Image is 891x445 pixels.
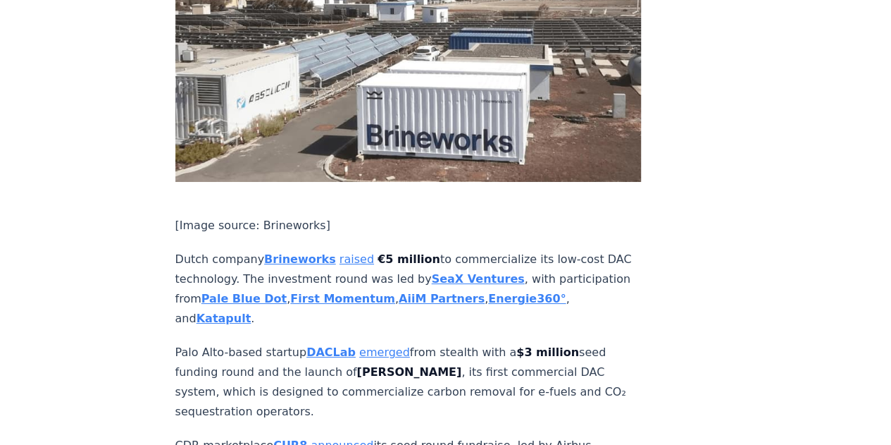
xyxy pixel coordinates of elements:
a: SeaX Ventures [432,272,525,286]
p: Palo Alto-based startup from stealth with a seed funding round and the launch of , its first comm... [175,343,642,422]
a: Pale Blue Dot [201,292,287,305]
p: [Image source: Brineworks] [175,216,642,236]
a: Brineworks [264,252,336,266]
a: emerged [359,346,410,359]
a: First Momentum [290,292,395,305]
strong: €5 million [378,252,440,266]
a: raised [339,252,374,266]
strong: $3 million [516,346,579,359]
a: Katapult [197,312,251,325]
strong: [PERSON_NAME] [356,365,461,379]
a: Energie360° [488,292,566,305]
a: AiiM Partners [399,292,485,305]
p: Dutch company to commercialize its low-cost DAC technology. The investment round was led by , wit... [175,250,642,329]
a: DACLab [306,346,356,359]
